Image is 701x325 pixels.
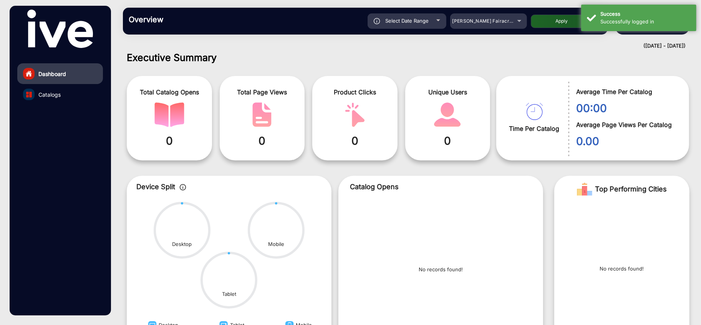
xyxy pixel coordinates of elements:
[268,241,284,248] div: Mobile
[350,181,532,192] p: Catalog Opens
[17,63,103,84] a: Dashboard
[385,18,429,24] span: Select Date Range
[433,102,462,127] img: catalog
[225,87,299,97] span: Total Page Views
[133,87,206,97] span: Total Catalog Opens
[576,100,678,116] span: 00:00
[133,133,206,149] span: 0
[531,15,592,28] button: Apply
[172,241,192,248] div: Desktop
[154,102,184,127] img: catalog
[27,10,93,48] img: vmg-logo
[127,52,689,63] h1: Executive Summary
[419,266,463,274] p: No records found!
[600,18,691,26] div: Successfully logged in
[25,70,32,77] img: home
[600,265,644,273] p: No records found!
[595,181,667,197] span: Top Performing Cities
[576,133,678,149] span: 0.00
[318,133,392,149] span: 0
[340,102,370,127] img: catalog
[225,133,299,149] span: 0
[600,10,691,18] div: Success
[17,84,103,105] a: Catalogs
[129,15,236,24] h3: Overview
[222,290,236,298] div: Tablet
[374,18,380,24] img: icon
[115,42,686,50] div: ([DATE] - [DATE])
[526,103,543,120] img: catalog
[180,184,186,190] img: icon
[452,18,528,24] span: [PERSON_NAME] Fairacre Farms
[136,183,175,191] span: Device Split
[576,120,678,129] span: Average Page Views Per Catalog
[576,87,678,96] span: Average Time Per Catalog
[38,91,61,99] span: Catalogs
[577,181,592,197] img: Rank image
[411,133,485,149] span: 0
[411,87,485,97] span: Unique Users
[26,92,32,97] img: catalog
[38,70,66,78] span: Dashboard
[318,87,392,97] span: Product Clicks
[247,102,277,127] img: catalog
